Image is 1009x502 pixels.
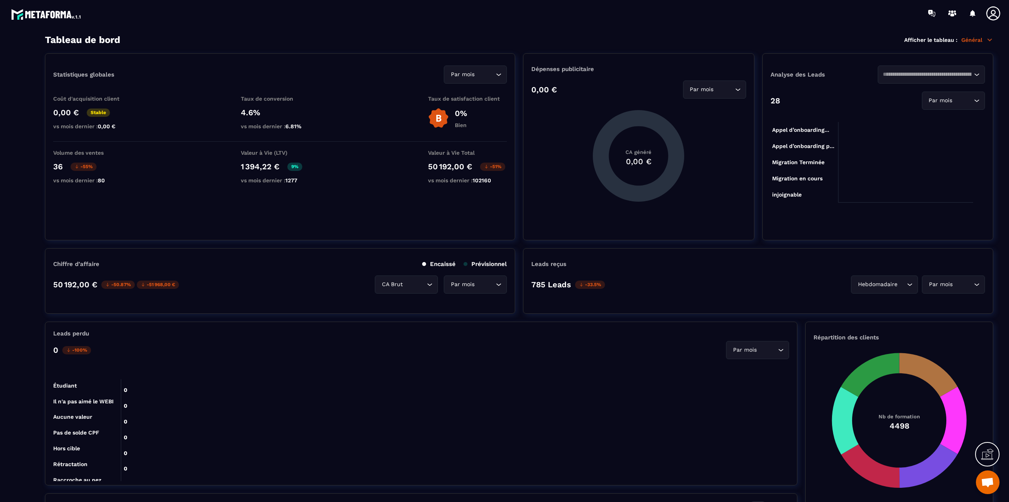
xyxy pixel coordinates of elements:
[904,37,957,43] p: Afficher le tableau :
[531,66,746,73] p: Dépenses publicitaire
[53,382,77,389] tspan: Étudiant
[449,280,476,289] span: Par mois
[455,109,467,118] p: 0%
[771,71,878,78] p: Analyse des Leads
[473,177,491,184] span: 102160
[726,341,789,359] div: Search for option
[961,36,993,43] p: Général
[922,275,985,294] div: Search for option
[287,163,302,171] p: 9%
[53,429,99,436] tspan: Pas de solde CPF
[899,280,905,289] input: Search for option
[53,280,97,289] p: 50 192,00 €
[772,191,801,198] tspan: injoignable
[98,177,105,184] span: 80
[285,177,297,184] span: 1277
[241,162,279,171] p: 1 394,22 €
[53,177,132,184] p: vs mois dernier :
[464,260,507,268] p: Prévisionnel
[53,260,99,268] p: Chiffre d’affaire
[954,280,972,289] input: Search for option
[53,71,114,78] p: Statistiques globales
[53,461,87,467] tspan: Rétractation
[53,398,114,405] tspan: Il n'a pas aimé le WEBI
[772,127,829,133] tspan: Appel d’onboarding...
[575,281,605,289] p: -33.5%
[531,280,571,289] p: 785 Leads
[851,275,918,294] div: Search for option
[476,70,494,79] input: Search for option
[101,281,135,289] p: -50.87%
[241,177,320,184] p: vs mois dernier :
[428,177,507,184] p: vs mois dernier :
[45,34,120,45] h3: Tableau de bord
[772,143,834,150] tspan: Appel d’onboarding p...
[428,108,449,129] img: b-badge-o.b3b20ee6.svg
[53,414,92,420] tspan: Aucune valeur
[380,280,404,289] span: CA Brut
[285,123,302,129] span: 6.81%
[449,70,476,79] span: Par mois
[444,66,507,84] div: Search for option
[53,123,132,129] p: vs mois dernier :
[53,162,63,171] p: 36
[241,96,320,102] p: Taux de conversion
[53,96,132,102] p: Coût d'acquisition client
[404,280,425,289] input: Search for option
[683,81,746,99] div: Search for option
[878,66,985,84] div: Search for option
[480,163,505,171] p: -51%
[688,85,715,94] span: Par mois
[922,92,985,110] div: Search for option
[772,175,822,182] tspan: Migration en cours
[758,346,776,354] input: Search for option
[62,346,91,354] p: -100%
[428,150,507,156] p: Valeur à Vie Total
[241,150,320,156] p: Valeur à Vie (LTV)
[731,346,758,354] span: Par mois
[53,108,79,117] p: 0,00 €
[954,96,972,105] input: Search for option
[531,260,566,268] p: Leads reçus
[71,163,97,171] p: -55%
[428,162,472,171] p: 50 192,00 €
[241,108,320,117] p: 4.6%
[87,109,110,117] p: Stable
[53,445,80,451] tspan: Hors cible
[422,260,456,268] p: Encaissé
[927,280,954,289] span: Par mois
[976,470,1000,494] a: Mở cuộc trò chuyện
[428,96,507,102] p: Taux de satisfaction client
[476,280,494,289] input: Search for option
[98,123,115,129] span: 0,00 €
[814,334,985,341] p: Répartition des clients
[883,70,972,79] input: Search for option
[856,280,899,289] span: Hebdomadaire
[11,7,82,21] img: logo
[53,345,58,355] p: 0
[444,275,507,294] div: Search for option
[137,281,179,289] p: -51 968,00 €
[455,122,467,128] p: Bien
[241,123,320,129] p: vs mois dernier :
[927,96,954,105] span: Par mois
[715,85,733,94] input: Search for option
[53,477,101,483] tspan: Raccroche au nez
[771,96,780,105] p: 28
[375,275,438,294] div: Search for option
[53,330,89,337] p: Leads perdu
[53,150,132,156] p: Volume des ventes
[772,159,824,166] tspan: Migration Terminée
[531,85,557,94] p: 0,00 €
